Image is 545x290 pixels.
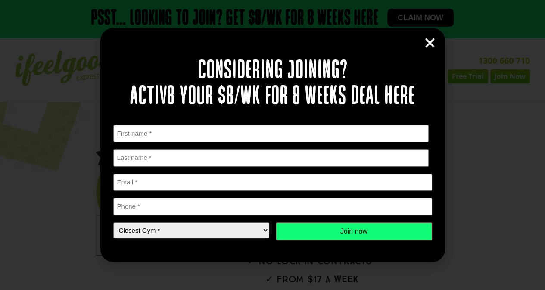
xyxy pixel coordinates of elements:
[424,37,436,50] a: Close
[276,222,432,240] input: Join now
[113,149,429,167] input: Last name *
[113,198,432,215] input: Phone *
[113,125,429,143] input: First name *
[113,174,432,191] input: Email *
[113,58,432,110] h2: Considering joining? Activ8 your $8/wk for 8 weeks deal here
